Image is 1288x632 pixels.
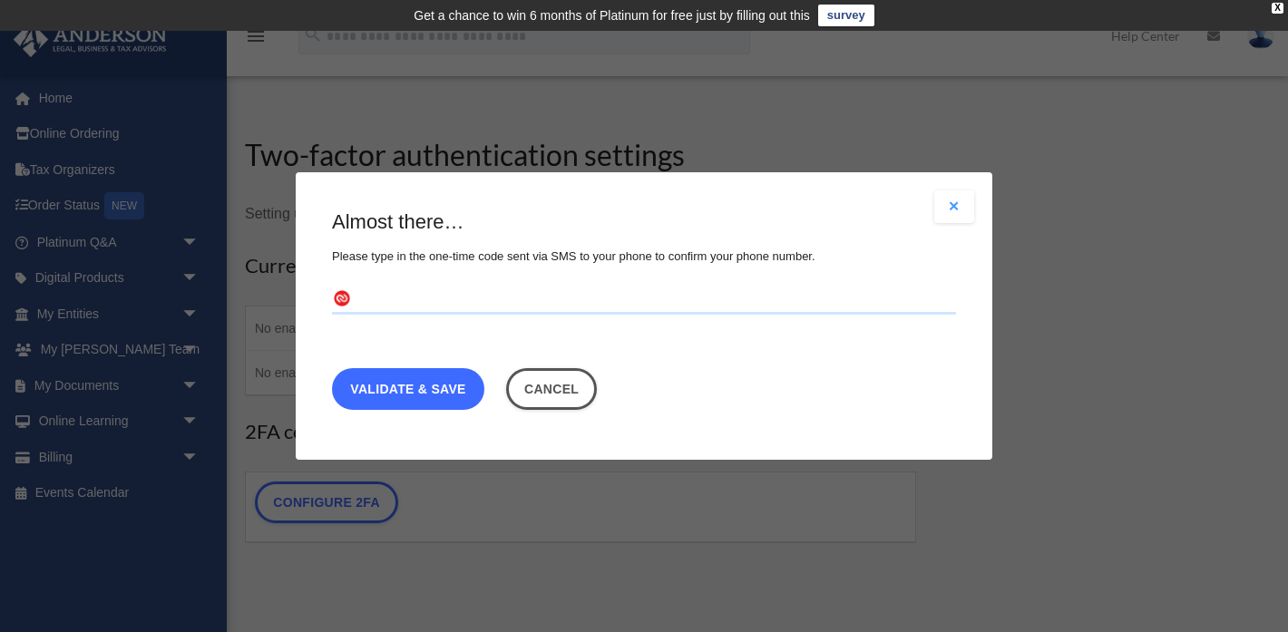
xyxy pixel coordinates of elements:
[332,209,956,237] h3: Almost there…
[818,5,874,26] a: survey
[506,368,598,410] button: Close this dialog window
[1272,3,1283,14] div: close
[934,190,974,223] button: Close modal
[332,246,956,267] p: Please type in the one-time code sent via SMS to your phone to confirm your phone number.
[332,368,484,410] a: Validate & Save
[414,5,810,26] div: Get a chance to win 6 months of Platinum for free just by filling out this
